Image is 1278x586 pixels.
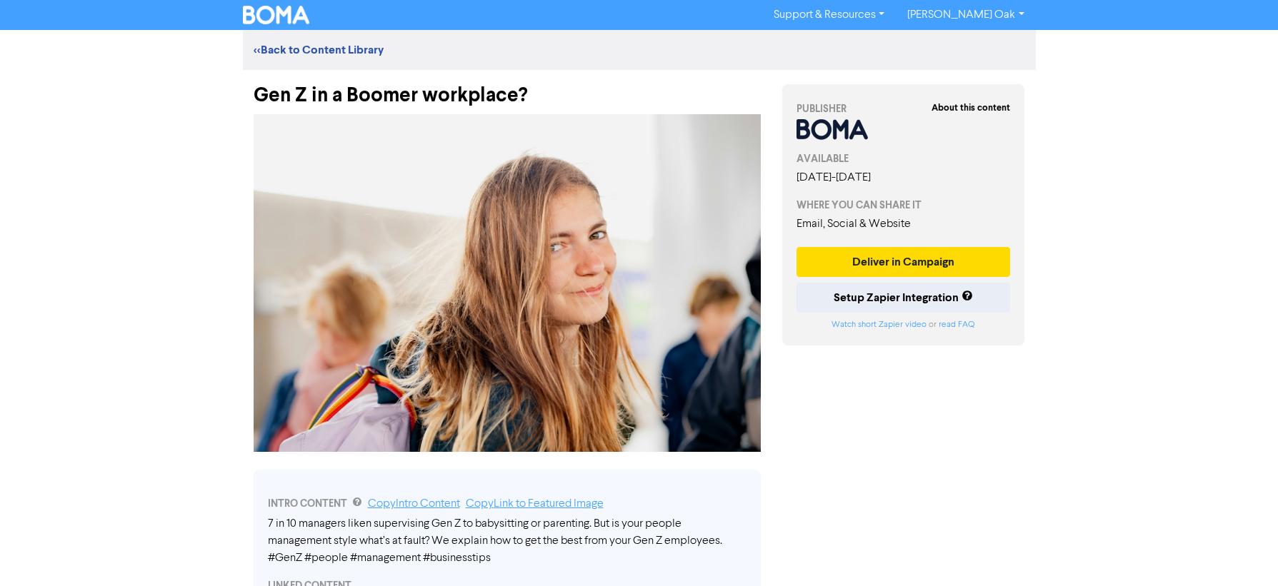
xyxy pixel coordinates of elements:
a: Copy Intro Content [368,498,460,510]
a: Copy Link to Featured Image [466,498,604,510]
div: [DATE] - [DATE] [797,169,1011,186]
div: 7 in 10 managers liken supervising Gen Z to babysitting or parenting. But is your people manageme... [268,515,747,567]
a: read FAQ [939,320,974,329]
a: Watch short Zapier video [832,320,927,329]
img: BOMA Logo [243,6,310,24]
div: Gen Z in a Boomer workplace? [254,70,761,107]
div: AVAILABLE [797,151,1011,166]
button: Deliver in Campaign [797,247,1011,277]
div: Email, Social & Website [797,216,1011,233]
strong: About this content [932,102,1010,113]
div: WHERE YOU CAN SHARE IT [797,198,1011,213]
div: PUBLISHER [797,101,1011,116]
iframe: Chat Widget [1207,517,1278,586]
button: Setup Zapier Integration [797,283,1011,313]
a: Support & Resources [762,4,896,26]
a: <<Back to Content Library [254,43,384,57]
div: or [797,318,1011,331]
div: INTRO CONTENT [268,495,747,512]
a: [PERSON_NAME] Oak [896,4,1035,26]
